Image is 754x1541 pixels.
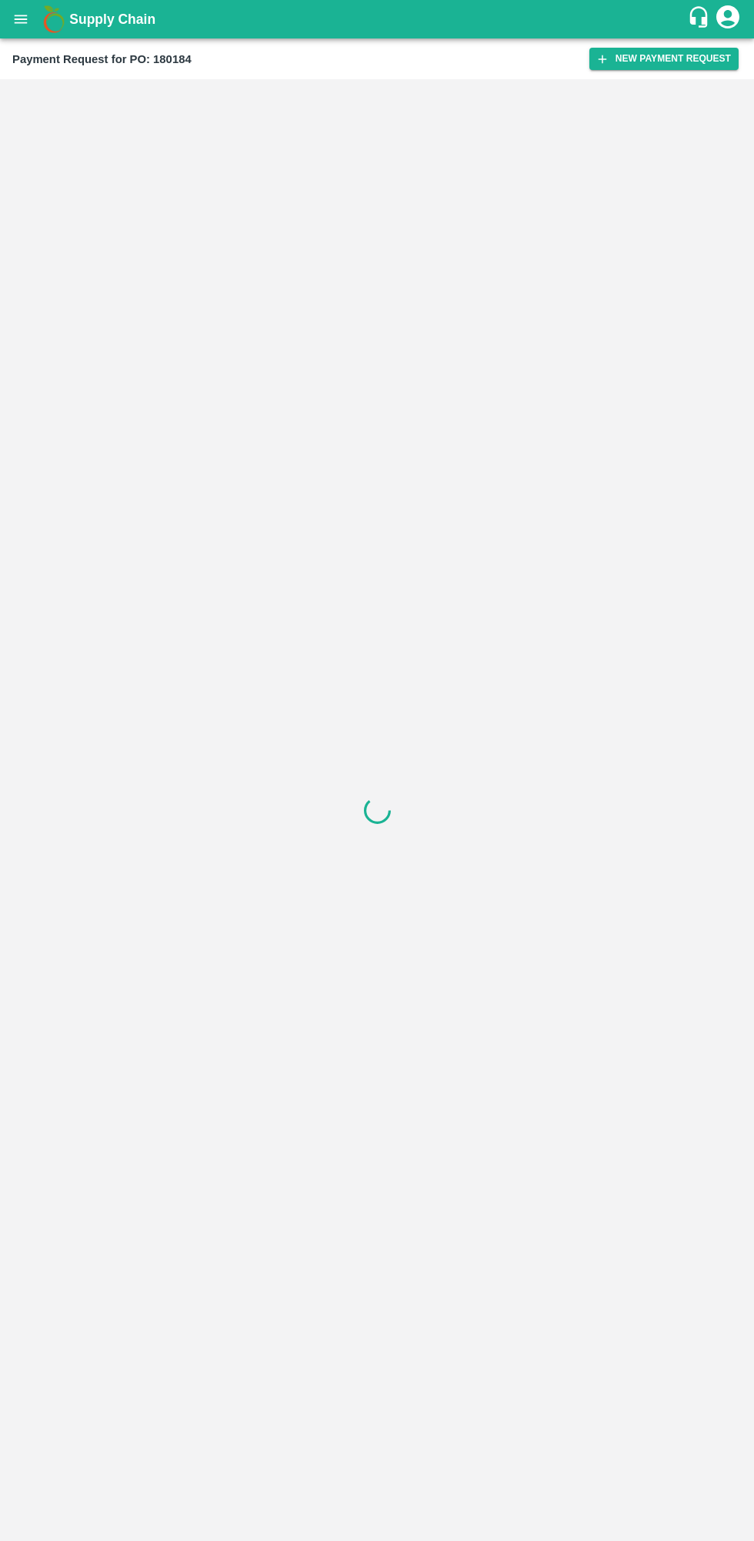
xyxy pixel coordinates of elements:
[3,2,38,37] button: open drawer
[687,5,714,33] div: customer-support
[714,3,742,35] div: account of current user
[69,8,687,30] a: Supply Chain
[589,48,739,70] button: New Payment Request
[38,4,69,35] img: logo
[69,12,155,27] b: Supply Chain
[12,53,192,65] b: Payment Request for PO: 180184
